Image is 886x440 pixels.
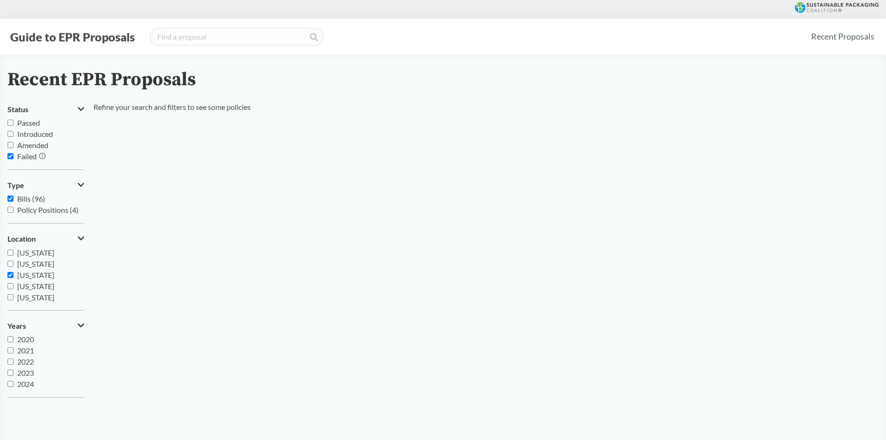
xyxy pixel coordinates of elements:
span: Introduced [17,129,53,138]
input: Bills (96) [7,196,13,202]
input: [US_STATE] [7,250,13,256]
input: 2022 [7,359,13,365]
input: 2023 [7,370,13,376]
input: Policy Positions (4) [7,207,13,213]
span: Policy Positions (4) [17,205,79,214]
h2: Recent EPR Proposals [7,69,196,90]
span: [US_STATE] [17,282,54,291]
span: [US_STATE] [17,293,54,302]
span: Passed [17,118,40,127]
span: 2022 [17,357,34,366]
input: 2024 [7,381,13,387]
span: [US_STATE] [17,248,54,257]
button: Type [7,177,84,193]
a: Recent Proposals [807,26,879,47]
span: Type [7,181,24,190]
input: [US_STATE] [7,283,13,289]
div: Refine your search and filters to see some policies [93,102,251,405]
button: Status [7,102,84,117]
button: Guide to EPR Proposals [7,29,138,44]
button: Location [7,231,84,247]
span: 2023 [17,368,34,377]
span: Bills (96) [17,194,45,203]
input: 2020 [7,336,13,342]
input: Introduced [7,131,13,137]
span: [US_STATE] [17,259,54,268]
span: Location [7,235,36,243]
button: Years [7,318,84,334]
input: [US_STATE] [7,272,13,278]
span: Years [7,322,26,330]
input: [US_STATE] [7,294,13,300]
input: 2021 [7,347,13,353]
input: Amended [7,142,13,148]
input: Find a proposal [149,27,324,46]
span: Status [7,105,28,114]
span: [US_STATE] [17,271,54,279]
span: 2021 [17,346,34,355]
span: 2024 [17,379,34,388]
span: 2020 [17,335,34,344]
span: Failed [17,152,37,161]
input: [US_STATE] [7,261,13,267]
input: Failed [7,153,13,159]
input: Passed [7,120,13,126]
span: Amended [17,141,48,149]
